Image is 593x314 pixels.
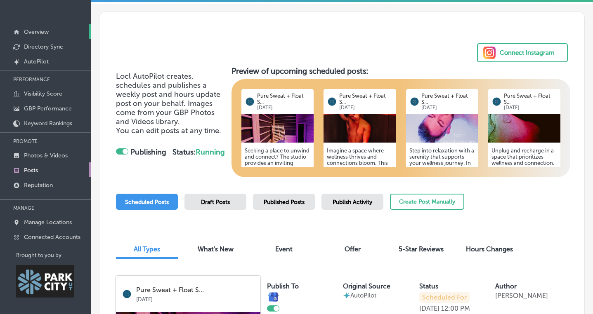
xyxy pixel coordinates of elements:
label: Publish To [267,282,299,290]
span: Hours Changes [466,245,513,253]
img: 175641995217abaef2-1056-429d-ac74-55a8f760d8c9_2023-09-28.png [324,114,396,143]
div: Connect Instagram [500,47,555,59]
h5: Imagine a space where wellness thrives and connections bloom. This local studio is more than just... [327,148,392,240]
span: Event [275,245,293,253]
p: AutoPilot [350,292,376,299]
p: Brought to you by [16,252,91,258]
h5: Seeking a place to unwind and connect? The studio provides an inviting atmosphere where local wel... [245,148,310,240]
strong: Publishing [130,148,166,157]
span: 5-Star Reviews [399,245,444,253]
p: [DATE] [419,305,439,312]
span: Draft Posts [201,199,230,206]
p: Pure Sweat + Float S... [257,93,311,105]
p: Overview [24,28,49,35]
h5: Unplug and recharge in a space that prioritizes wellness and connection. With private saunas and ... [491,148,557,240]
p: [DATE] [421,105,475,110]
p: [DATE] [257,105,311,110]
p: Scheduled For [419,292,470,303]
img: logo [409,96,420,107]
span: Running [196,148,225,157]
p: AutoPilot [24,58,49,65]
p: Pure Sweat + Float S... [504,93,558,105]
p: 12:00 PM [441,305,470,312]
img: logo [327,96,337,107]
img: 02bcdb21-2a45-402b-9cae-0bb9948917603.png [406,114,478,143]
p: Keyword Rankings [24,120,72,127]
span: Published Posts [264,199,305,206]
img: logo [245,96,255,107]
p: Visibility Score [24,90,62,97]
label: Status [419,282,438,290]
span: All Types [134,245,160,253]
label: Original Source [343,282,390,290]
span: What's New [198,245,234,253]
span: Offer [345,245,361,253]
p: [DATE] [339,105,393,110]
button: Create Post Manually [390,194,464,210]
label: Author [495,282,517,290]
p: [DATE] [136,294,255,302]
p: Pure Sweat + Float S... [421,93,475,105]
span: Locl AutoPilot creates, schedules and publishes a weekly post and hours update post on your behal... [116,72,220,126]
p: Pure Sweat + Float S... [136,286,255,294]
img: 175641994496ab44f1-9f35-4c0f-b58c-a69802dcec9e_2025-03-25.jpg [488,114,560,143]
strong: Status: [172,148,225,157]
p: [PERSON_NAME] [495,292,548,300]
p: [DATE] [504,105,558,110]
p: Photos & Videos [24,152,68,159]
img: logo [491,96,502,107]
span: You can edit posts at any time. [116,126,221,135]
p: Pure Sweat + Float S... [339,93,393,105]
img: autopilot-icon [343,292,350,299]
span: Scheduled Posts [125,199,169,206]
p: Posts [24,167,38,174]
button: Connect Instagram [477,43,568,62]
img: Park City [16,265,74,298]
img: 175641994927ba8e51-06f0-4965-92fc-ddd826b1f5a6_2025-02-08.jpg [241,114,314,143]
p: Manage Locations [24,219,72,226]
span: Publish Activity [333,199,372,206]
p: Connected Accounts [24,234,80,241]
p: Directory Sync [24,43,63,50]
h3: Preview of upcoming scheduled posts: [232,66,570,76]
img: logo [122,289,132,299]
h5: Step into relaxation with a serenity that supports your wellness journey. In the spacious float s... [409,148,475,240]
p: GBP Performance [24,105,72,112]
p: Reputation [24,182,53,189]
